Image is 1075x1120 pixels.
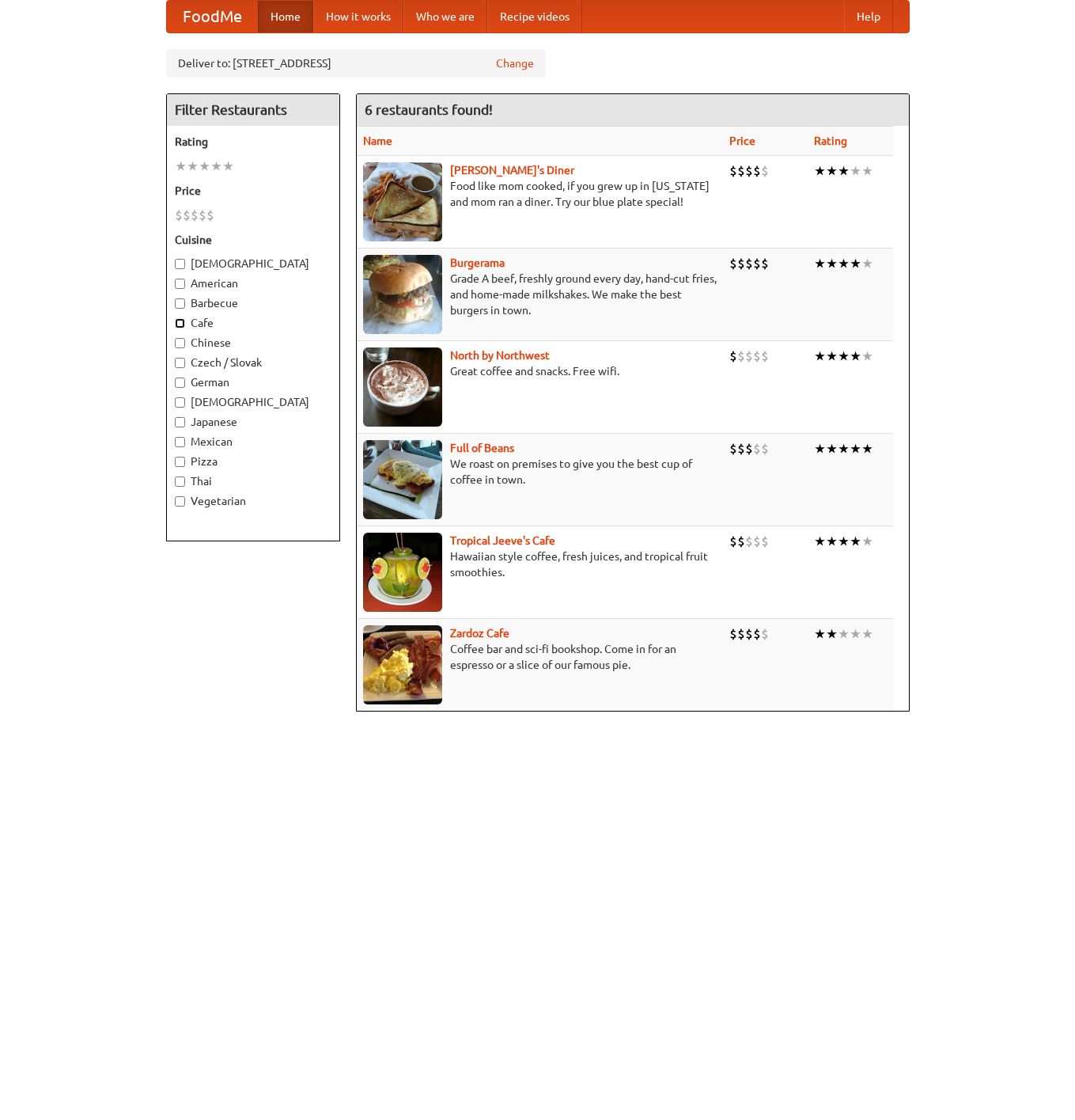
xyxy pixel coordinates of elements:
[838,625,850,643] li: ★
[175,473,331,489] label: Thai
[814,162,826,180] li: ★
[175,358,185,368] input: Czech / Slovak
[175,259,185,269] input: [DEMOGRAPHIC_DATA]
[753,347,761,365] li: $
[496,55,534,71] a: Change
[175,493,331,509] label: Vegetarian
[844,1,893,32] a: Help
[861,347,873,365] li: ★
[838,533,850,550] li: ★
[753,440,761,457] li: $
[737,347,745,365] li: $
[838,440,850,457] li: ★
[850,440,861,457] li: ★
[222,158,234,175] li: ★
[826,440,838,457] li: ★
[175,279,185,289] input: American
[187,158,199,175] li: ★
[753,255,761,272] li: $
[753,162,761,180] li: $
[850,347,861,365] li: ★
[737,162,745,180] li: $
[450,534,555,547] a: Tropical Jeeve's Cafe
[363,347,442,427] img: north.jpg
[850,255,861,272] li: ★
[199,207,206,224] li: $
[729,347,737,365] li: $
[175,256,331,271] label: [DEMOGRAPHIC_DATA]
[838,162,850,180] li: ★
[745,533,753,550] li: $
[826,347,838,365] li: ★
[761,533,769,550] li: $
[814,440,826,457] li: ★
[838,255,850,272] li: ★
[175,298,185,309] input: Barbecue
[745,162,753,180] li: $
[206,207,214,224] li: $
[175,378,185,388] input: German
[363,271,717,318] p: Grade A beef, freshly ground every day, hand-cut fries, and home-made milkshakes. We make the bes...
[737,625,745,643] li: $
[850,162,861,180] li: ★
[745,255,753,272] li: $
[861,440,873,457] li: ★
[363,440,442,519] img: beans.jpg
[761,625,769,643] li: $
[175,417,185,427] input: Japanese
[737,255,745,272] li: $
[861,533,873,550] li: ★
[838,347,850,365] li: ★
[729,533,737,550] li: $
[166,49,546,78] div: Deliver to: [STREET_ADDRESS]
[450,627,509,640] b: Zardoz Cafe
[175,496,185,507] input: Vegetarian
[814,255,826,272] li: ★
[450,164,574,177] b: [PERSON_NAME]'s Diner
[175,318,185,328] input: Cafe
[175,315,331,331] label: Cafe
[850,533,861,550] li: ★
[826,625,838,643] li: ★
[363,533,442,612] img: jeeves.jpg
[729,162,737,180] li: $
[175,275,331,291] label: American
[745,625,753,643] li: $
[175,232,331,248] h5: Cuisine
[363,549,717,580] p: Hawaiian style coffee, fresh juices, and tropical fruit smoothies.
[729,255,737,272] li: $
[183,207,191,224] li: $
[175,437,185,447] input: Mexican
[363,456,717,488] p: We roast on premises to give you the best cup of coffee in town.
[199,158,210,175] li: ★
[487,1,582,32] a: Recipe videos
[826,162,838,180] li: ★
[737,533,745,550] li: $
[363,625,442,704] img: zardoz.jpg
[175,476,185,487] input: Thai
[826,255,838,272] li: ★
[363,641,717,673] p: Coffee bar and sci-fi bookshop. Come in for an espresso or a slice of our famous pie.
[729,440,737,457] li: $
[450,349,550,362] a: North by Northwest
[363,162,442,241] img: sallys.jpg
[167,1,258,32] a: FoodMe
[729,625,737,643] li: $
[175,434,331,450] label: Mexican
[403,1,487,32] a: Who we are
[210,158,222,175] li: ★
[450,442,514,454] a: Full of Beans
[365,102,493,117] ng-pluralize: 6 restaurants found!
[363,363,717,379] p: Great coffee and snacks. Free wifi.
[450,256,505,269] a: Burgerama
[814,533,826,550] li: ★
[753,533,761,550] li: $
[861,255,873,272] li: ★
[814,625,826,643] li: ★
[363,255,442,334] img: burgerama.jpg
[175,394,331,410] label: [DEMOGRAPHIC_DATA]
